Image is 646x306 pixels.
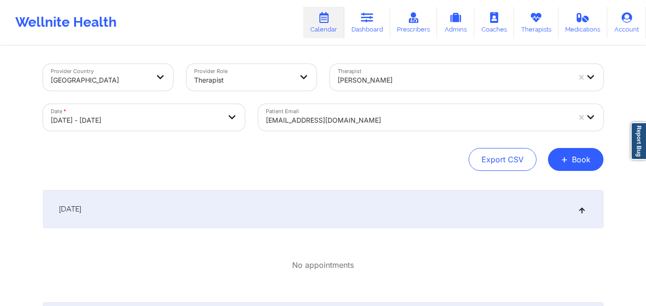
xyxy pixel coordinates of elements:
p: No appointments [292,260,354,271]
a: Account [607,7,646,38]
div: [EMAIL_ADDRESS][DOMAIN_NAME] [266,110,570,131]
a: Prescribers [390,7,438,38]
a: Dashboard [344,7,390,38]
span: [DATE] [59,204,81,214]
div: Therapist [194,70,293,91]
a: Calendar [303,7,344,38]
button: Export CSV [469,148,537,171]
a: Medications [558,7,608,38]
div: [DATE] - [DATE] [51,110,221,131]
button: +Book [548,148,603,171]
div: [GEOGRAPHIC_DATA] [51,70,149,91]
span: + [561,157,568,162]
a: Therapists [514,7,558,38]
a: Admins [437,7,474,38]
a: Coaches [474,7,514,38]
div: [PERSON_NAME] [338,70,570,91]
a: Report Bug [631,122,646,160]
